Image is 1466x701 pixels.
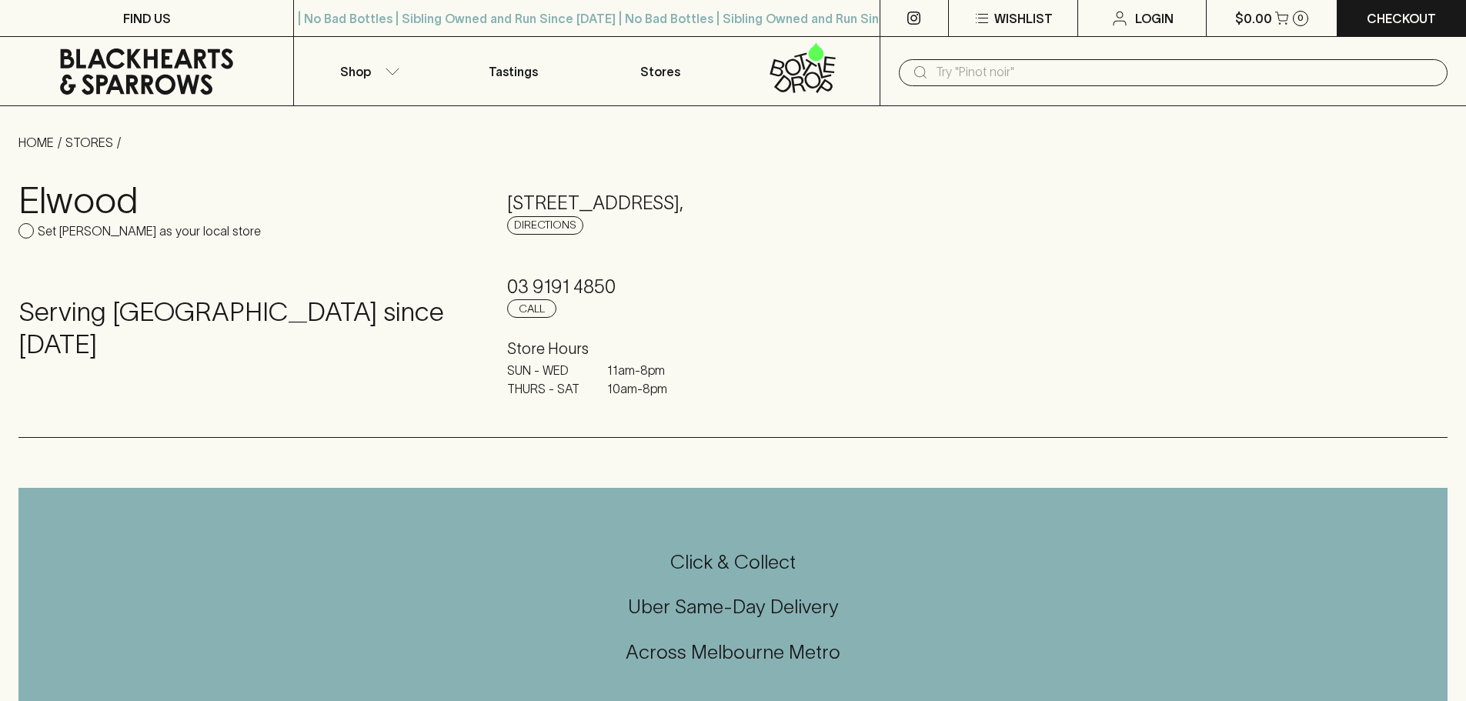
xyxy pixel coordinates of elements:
p: Shop [340,62,371,81]
h5: 03 9191 4850 [507,275,959,299]
h4: Serving [GEOGRAPHIC_DATA] since [DATE] [18,296,470,361]
button: Shop [294,37,440,105]
h6: Store Hours [507,336,959,361]
p: FIND US [123,9,171,28]
h3: Elwood [18,179,470,222]
p: 11am - 8pm [607,361,684,379]
p: Tastings [489,62,538,81]
p: Stores [640,62,680,81]
a: Directions [507,216,583,235]
p: Wishlist [994,9,1053,28]
p: 10am - 8pm [607,379,684,398]
a: Call [507,299,556,318]
a: Stores [587,37,733,105]
p: SUN - WED [507,361,584,379]
p: Checkout [1367,9,1436,28]
p: $0.00 [1235,9,1272,28]
a: HOME [18,135,54,149]
a: STORES [65,135,113,149]
p: THURS - SAT [507,379,584,398]
p: Login [1135,9,1174,28]
p: 0 [1297,14,1304,22]
h5: [STREET_ADDRESS] , [507,191,959,215]
h5: Uber Same-Day Delivery [18,594,1448,619]
h5: Click & Collect [18,549,1448,575]
h5: Across Melbourne Metro [18,639,1448,665]
p: Set [PERSON_NAME] as your local store [38,222,261,240]
a: Tastings [440,37,586,105]
input: Try "Pinot noir" [936,60,1435,85]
